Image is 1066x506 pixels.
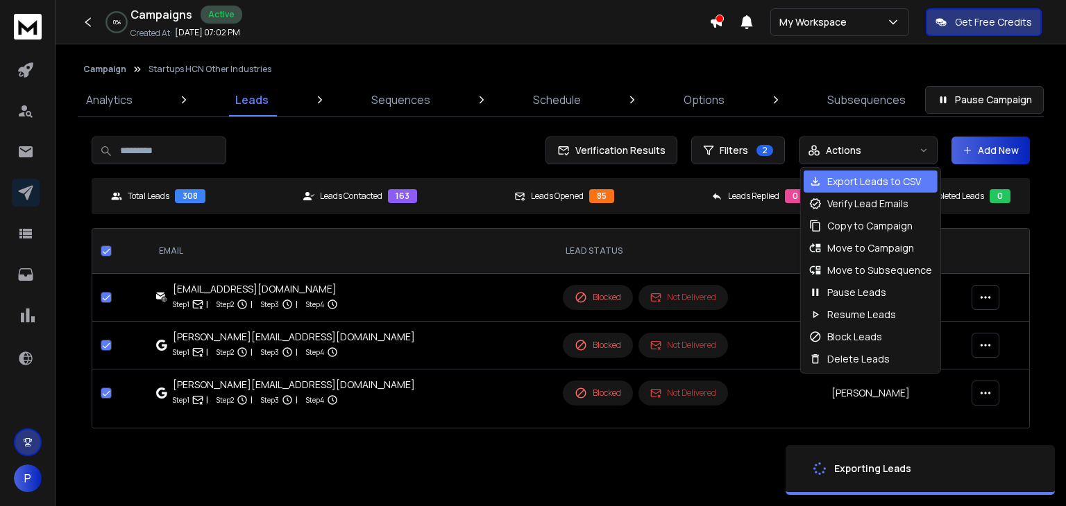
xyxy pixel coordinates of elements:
[206,297,208,311] p: |
[217,393,234,407] p: Step 2
[130,6,192,23] h1: Campaigns
[826,143,861,157] p: Actions
[173,297,189,311] p: Step 1
[823,369,963,417] td: [PERSON_NAME]
[570,143,666,157] span: Verification Results
[201,6,242,24] div: Active
[149,64,271,75] p: Startups HCN Other Industries
[261,297,279,311] p: Step 3
[650,292,716,303] div: Not Delivered
[14,464,42,492] button: P
[227,83,277,116] a: Leads
[555,229,823,274] th: LEAD STATUS
[130,28,172,39] p: Created At:
[148,229,555,274] th: EMAIL
[827,241,914,255] p: Move to Campaign
[173,345,189,359] p: Step 1
[589,189,614,203] div: 85
[834,462,911,476] div: Exporting Leads
[261,345,279,359] p: Step 3
[827,263,932,277] p: Move to Subsequence
[925,86,1044,114] button: Pause Campaign
[175,27,240,38] p: [DATE] 07:02 PM
[756,145,773,156] span: 2
[363,83,439,116] a: Sequences
[779,15,852,29] p: My Workspace
[173,393,189,407] p: Step 1
[650,340,716,351] div: Not Delivered
[827,175,921,189] p: Export Leads to CSV
[217,297,234,311] p: Step 2
[951,137,1030,164] button: Add New
[173,282,338,296] div: [EMAIL_ADDRESS][DOMAIN_NAME]
[306,393,324,407] p: Step 4
[235,91,269,108] p: Leads
[720,143,748,157] span: Filters
[533,91,581,108] p: Schedule
[785,189,806,203] div: 0
[728,191,779,202] p: Leads Replied
[926,8,1042,36] button: Get Free Credits
[955,15,1032,29] p: Get Free Credits
[251,297,253,311] p: |
[86,91,133,108] p: Analytics
[827,197,908,211] p: Verify Lead Emails
[545,137,677,164] button: Verification Results
[296,345,298,359] p: |
[388,189,417,203] div: 163
[217,345,234,359] p: Step 2
[684,91,725,108] p: Options
[306,297,324,311] p: Step 4
[296,393,298,407] p: |
[827,91,906,108] p: Subsequences
[650,387,716,399] div: Not Delivered
[990,189,1010,203] div: 0
[206,393,208,407] p: |
[251,393,253,407] p: |
[827,308,896,322] p: Resume Leads
[14,14,42,40] img: logo
[78,83,141,116] a: Analytics
[531,191,584,202] p: Leads Opened
[920,191,984,202] p: Completed Leads
[128,191,169,202] p: Total Leads
[827,352,890,366] p: Delete Leads
[819,83,914,116] a: Subsequences
[575,387,621,399] div: Blocked
[113,18,121,26] p: 0 %
[251,345,253,359] p: |
[261,393,279,407] p: Step 3
[691,137,785,164] button: Filters2
[575,339,621,351] div: Blocked
[827,330,882,344] p: Block Leads
[175,189,205,203] div: 308
[306,345,324,359] p: Step 4
[296,297,298,311] p: |
[320,191,382,202] p: Leads Contacted
[173,330,415,344] div: [PERSON_NAME][EMAIL_ADDRESS][DOMAIN_NAME]
[827,219,913,233] p: Copy to Campaign
[173,378,415,392] div: [PERSON_NAME][EMAIL_ADDRESS][DOMAIN_NAME]
[83,64,126,75] button: Campaign
[675,83,733,116] a: Options
[525,83,589,116] a: Schedule
[827,286,886,299] p: Pause Leads
[206,345,208,359] p: |
[575,291,621,304] div: Blocked
[371,91,430,108] p: Sequences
